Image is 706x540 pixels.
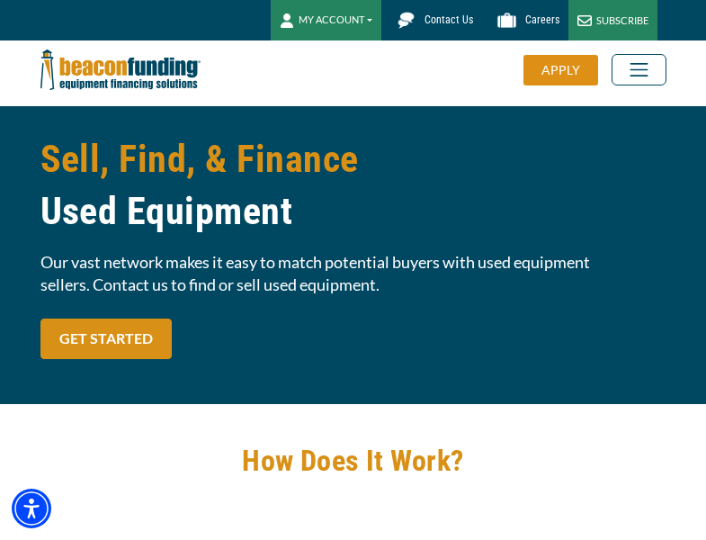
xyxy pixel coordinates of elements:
[523,55,598,85] div: APPLY
[523,55,612,85] a: APPLY
[40,40,201,99] img: Beacon Funding Corporation logo
[40,251,666,296] span: Our vast network makes it easy to match potential buyers with used equipment sellers. Contact us ...
[40,319,172,359] a: GET STARTED
[482,4,568,36] a: Careers
[40,440,666,481] h2: How Does It Work?
[40,133,666,238] h1: Sell, Find, & Finance
[390,4,422,36] img: Beacon Funding chat
[381,4,482,36] a: Contact Us
[12,489,51,528] div: Accessibility Menu
[525,13,559,26] span: Careers
[424,13,473,26] span: Contact Us
[491,4,523,36] img: Beacon Funding Careers
[40,185,666,238] span: Used Equipment
[612,54,666,85] button: Toggle navigation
